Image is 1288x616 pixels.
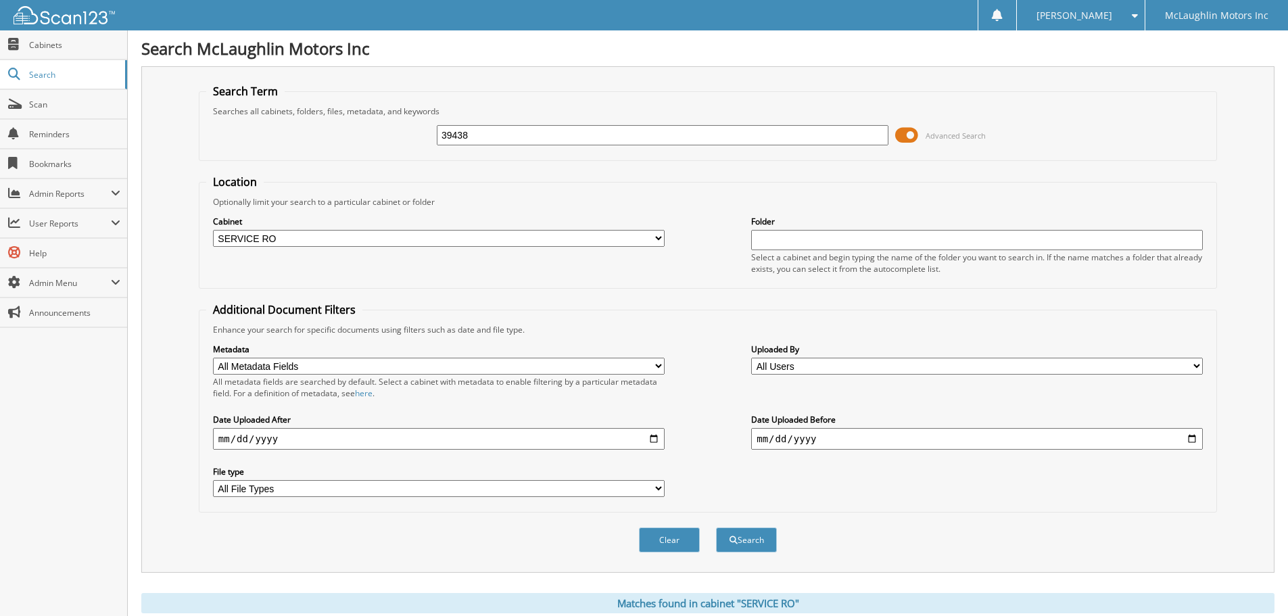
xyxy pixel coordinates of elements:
[29,128,120,140] span: Reminders
[206,196,1210,208] div: Optionally limit your search to a particular cabinet or folder
[29,247,120,259] span: Help
[213,466,665,477] label: File type
[716,527,777,552] button: Search
[1165,11,1268,20] span: McLaughlin Motors Inc
[206,324,1210,335] div: Enhance your search for specific documents using filters such as date and file type.
[213,376,665,399] div: All metadata fields are searched by default. Select a cabinet with metadata to enable filtering b...
[141,37,1274,60] h1: Search McLaughlin Motors Inc
[751,428,1203,450] input: end
[14,6,115,24] img: scan123-logo-white.svg
[206,302,362,317] legend: Additional Document Filters
[29,307,120,318] span: Announcements
[751,252,1203,275] div: Select a cabinet and begin typing the name of the folder you want to search in. If the name match...
[213,428,665,450] input: start
[29,218,111,229] span: User Reports
[29,158,120,170] span: Bookmarks
[751,343,1203,355] label: Uploaded By
[639,527,700,552] button: Clear
[141,593,1274,613] div: Matches found in cabinet "SERVICE RO"
[213,414,665,425] label: Date Uploaded After
[751,216,1203,227] label: Folder
[1036,11,1112,20] span: [PERSON_NAME]
[29,188,111,199] span: Admin Reports
[213,343,665,355] label: Metadata
[206,105,1210,117] div: Searches all cabinets, folders, files, metadata, and keywords
[29,39,120,51] span: Cabinets
[926,131,986,141] span: Advanced Search
[29,277,111,289] span: Admin Menu
[29,99,120,110] span: Scan
[29,69,118,80] span: Search
[355,387,373,399] a: here
[751,414,1203,425] label: Date Uploaded Before
[206,174,264,189] legend: Location
[213,216,665,227] label: Cabinet
[206,84,285,99] legend: Search Term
